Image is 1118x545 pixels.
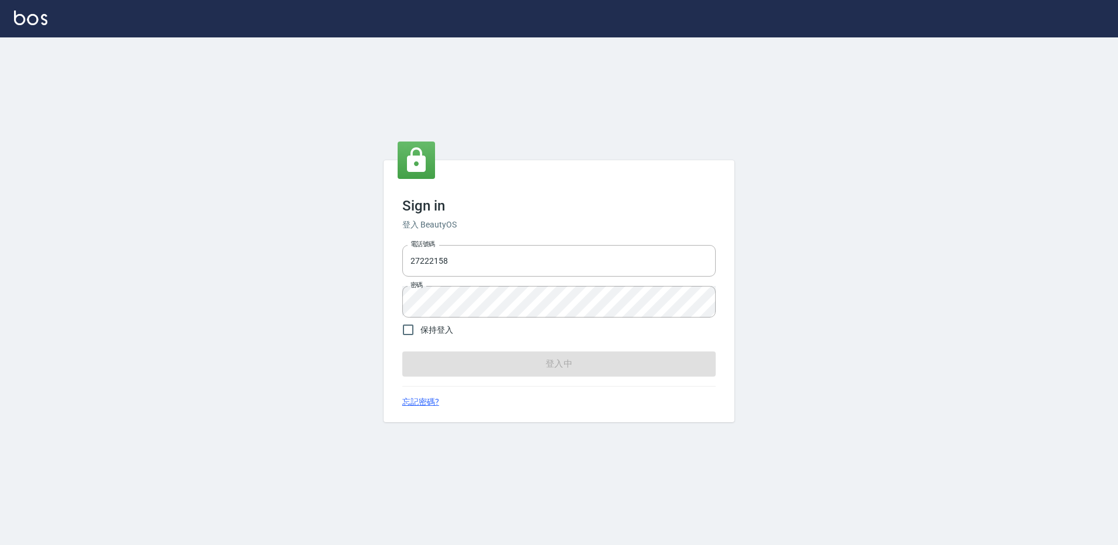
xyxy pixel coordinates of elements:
img: Logo [14,11,47,25]
label: 密碼 [410,281,423,289]
span: 保持登入 [420,324,453,336]
h3: Sign in [402,198,716,214]
a: 忘記密碼? [402,396,439,408]
label: 電話號碼 [410,240,435,249]
h6: 登入 BeautyOS [402,219,716,231]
